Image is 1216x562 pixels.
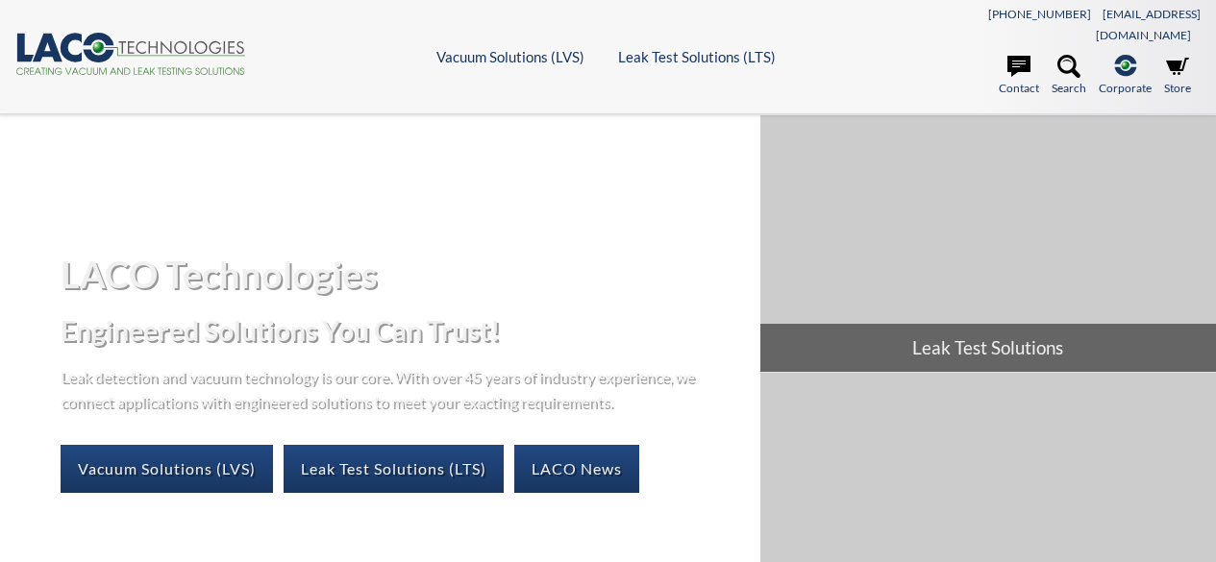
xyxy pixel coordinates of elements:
a: LACO News [514,445,639,493]
a: Vacuum Solutions (LVS) [61,445,273,493]
a: Leak Test Solutions (LTS) [284,445,504,493]
a: [EMAIL_ADDRESS][DOMAIN_NAME] [1096,7,1201,42]
a: [PHONE_NUMBER] [988,7,1091,21]
a: Leak Test Solutions [760,115,1216,371]
span: Corporate [1099,79,1152,97]
p: Leak detection and vacuum technology is our core. With over 45 years of industry experience, we c... [61,364,705,413]
a: Contact [999,55,1039,97]
h1: LACO Technologies [61,251,744,298]
h2: Engineered Solutions You Can Trust! [61,313,744,349]
a: Search [1052,55,1086,97]
span: Leak Test Solutions [760,324,1216,372]
a: Vacuum Solutions (LVS) [436,48,584,65]
a: Leak Test Solutions (LTS) [618,48,776,65]
a: Store [1164,55,1191,97]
